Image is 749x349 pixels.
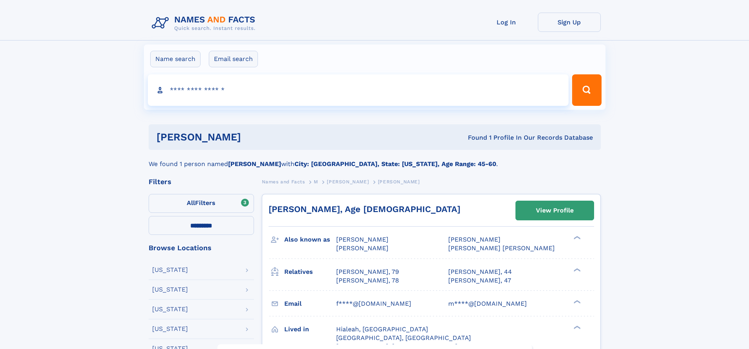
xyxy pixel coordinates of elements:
[448,236,501,243] span: [PERSON_NAME]
[336,276,399,285] a: [PERSON_NAME], 78
[572,74,601,106] button: Search Button
[149,194,254,213] label: Filters
[572,325,581,330] div: ❯
[572,299,581,304] div: ❯
[536,201,574,220] div: View Profile
[269,204,460,214] a: [PERSON_NAME], Age [DEMOGRAPHIC_DATA]
[327,179,369,185] span: [PERSON_NAME]
[228,160,281,168] b: [PERSON_NAME]
[336,268,399,276] a: [PERSON_NAME], 79
[336,325,428,333] span: Hialeah, [GEOGRAPHIC_DATA]
[448,276,511,285] a: [PERSON_NAME], 47
[152,286,188,293] div: [US_STATE]
[262,177,305,187] a: Names and Facts
[378,179,420,185] span: [PERSON_NAME]
[152,326,188,332] div: [US_STATE]
[538,13,601,32] a: Sign Up
[284,297,336,310] h3: Email
[354,133,593,142] div: Found 1 Profile In Our Records Database
[294,160,496,168] b: City: [GEOGRAPHIC_DATA], State: [US_STATE], Age Range: 45-60
[336,334,471,342] span: [GEOGRAPHIC_DATA], [GEOGRAPHIC_DATA]
[284,265,336,279] h3: Relatives
[314,179,318,185] span: M
[149,150,601,169] div: We found 1 person named with .
[448,244,555,252] span: [PERSON_NAME] [PERSON_NAME]
[475,13,538,32] a: Log In
[327,177,369,187] a: [PERSON_NAME]
[572,235,581,240] div: ❯
[152,306,188,312] div: [US_STATE]
[150,51,201,67] label: Name search
[336,244,388,252] span: [PERSON_NAME]
[156,132,355,142] h1: [PERSON_NAME]
[149,178,254,185] div: Filters
[314,177,318,187] a: M
[152,267,188,273] div: [US_STATE]
[572,267,581,272] div: ❯
[149,13,262,34] img: Logo Names and Facts
[336,236,388,243] span: [PERSON_NAME]
[149,244,254,251] div: Browse Locations
[448,268,512,276] a: [PERSON_NAME], 44
[284,323,336,336] h3: Lived in
[187,199,195,207] span: All
[148,74,569,106] input: search input
[284,233,336,246] h3: Also known as
[516,201,594,220] a: View Profile
[209,51,258,67] label: Email search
